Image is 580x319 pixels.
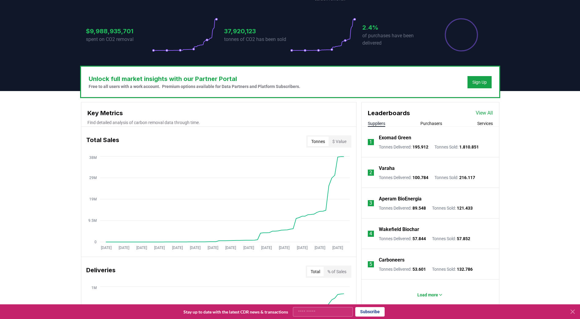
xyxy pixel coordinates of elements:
[314,246,325,250] tspan: [DATE]
[432,205,473,211] p: Tonnes Sold :
[329,137,350,146] button: $ Value
[89,176,97,180] tspan: 29M
[362,32,428,47] p: of purchases have been delivered
[432,266,473,272] p: Tonnes Sold :
[279,246,290,250] tspan: [DATE]
[379,144,428,150] p: Tonnes Delivered :
[457,236,470,241] span: 57.852
[208,246,218,250] tspan: [DATE]
[420,120,442,127] button: Purchasers
[324,267,350,277] button: % of Sales
[136,246,147,250] tspan: [DATE]
[225,246,236,250] tspan: [DATE]
[86,266,116,278] h3: Deliveries
[224,27,290,36] h3: 37,920,123
[434,174,475,181] p: Tonnes Sold :
[368,120,385,127] button: Suppliers
[101,246,111,250] tspan: [DATE]
[444,18,478,52] div: Percentage of sales delivered
[369,230,372,237] p: 4
[224,36,290,43] p: tonnes of CO2 has been sold
[412,175,428,180] span: 100.784
[379,205,426,211] p: Tonnes Delivered :
[379,236,426,242] p: Tonnes Delivered :
[369,200,372,207] p: 3
[89,83,300,90] p: Free to all users with a work account. Premium options available for Data Partners and Platform S...
[379,266,426,272] p: Tonnes Delivered :
[243,246,254,250] tspan: [DATE]
[412,236,426,241] span: 57.844
[432,236,470,242] p: Tonnes Sold :
[369,169,372,176] p: 2
[88,218,97,223] tspan: 9.5M
[472,79,487,85] a: Sign Up
[369,138,372,146] p: 1
[154,246,165,250] tspan: [DATE]
[89,197,97,201] tspan: 19M
[379,174,428,181] p: Tonnes Delivered :
[261,246,272,250] tspan: [DATE]
[172,246,183,250] tspan: [DATE]
[457,206,473,211] span: 121.433
[467,76,492,88] button: Sign Up
[89,156,97,160] tspan: 38M
[412,289,448,301] button: Load more
[459,175,475,180] span: 216.117
[332,246,343,250] tspan: [DATE]
[368,108,410,118] h3: Leaderboards
[86,135,119,148] h3: Total Sales
[379,226,419,233] a: Wakefield Biochar
[477,120,493,127] button: Services
[412,267,426,272] span: 53.601
[457,267,473,272] span: 132.786
[297,246,307,250] tspan: [DATE]
[379,165,395,172] a: Varaha
[379,134,411,141] a: Exomad Green
[87,108,350,118] h3: Key Metrics
[379,195,422,203] a: Aperam BioEnergia
[459,145,479,149] span: 1.810.851
[86,27,152,36] h3: $9,988,935,701
[86,36,152,43] p: spent on CO2 removal
[91,286,97,290] tspan: 1M
[190,246,200,250] tspan: [DATE]
[362,23,428,32] h3: 2.4%
[412,206,426,211] span: 89.548
[308,137,329,146] button: Tonnes
[89,74,300,83] h3: Unlock full market insights with our Partner Portal
[369,261,372,268] p: 5
[434,144,479,150] p: Tonnes Sold :
[417,292,438,298] p: Load more
[87,119,350,126] p: Find detailed analysis of carbon removal data through time.
[94,240,97,244] tspan: 0
[379,256,405,264] a: Carboneers
[476,109,493,117] a: View All
[412,145,428,149] span: 195.912
[307,267,324,277] button: Total
[118,246,129,250] tspan: [DATE]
